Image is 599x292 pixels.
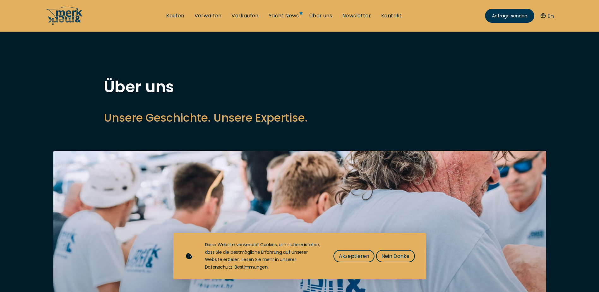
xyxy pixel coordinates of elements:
span: Anfrage senden [492,13,527,19]
span: Nein Danke [381,252,410,260]
a: Verwalten [195,12,222,19]
a: Yacht News [269,12,299,19]
a: Verkaufen [231,12,259,19]
h1: Über uns [104,79,495,95]
a: Datenschutz-Bestimmungen [205,264,268,270]
a: Kontakt [381,12,402,19]
h2: Unsere Geschichte. Unsere Expertise. [104,110,495,125]
a: Newsletter [342,12,371,19]
a: Anfrage senden [485,9,534,23]
button: En [541,12,554,20]
a: Kaufen [166,12,184,19]
span: Akzeptieren [339,252,369,260]
a: Über uns [309,12,332,19]
div: Diese Website verwendet Cookies, um sicherzustellen, dass Sie die bestmögliche Erfahrung auf unse... [205,241,321,271]
button: Nein Danke [376,250,415,262]
button: Akzeptieren [333,250,374,262]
